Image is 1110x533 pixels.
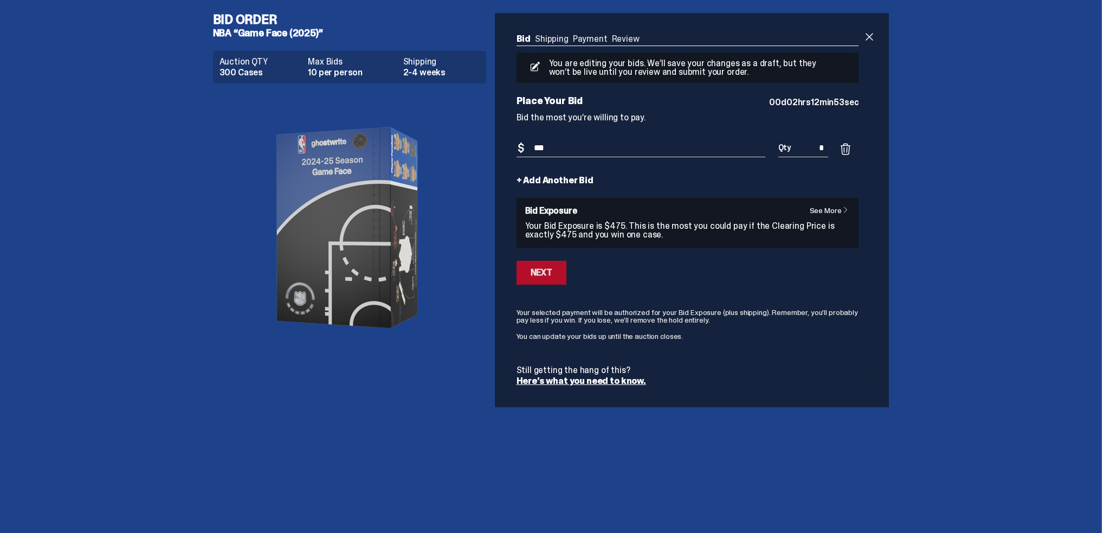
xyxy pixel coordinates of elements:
button: Next [517,261,566,285]
a: Here’s what you need to know. [517,375,646,387]
dt: Shipping [403,57,480,66]
p: d hrs min sec [769,98,859,107]
dd: 2-4 weeks [403,68,480,77]
span: Qty [778,144,791,151]
p: You are editing your bids. We’ll save your changes as a draft, but they won’t be live until you r... [545,59,825,76]
span: 02 [786,97,798,108]
dt: Max Bids [308,57,396,66]
h6: Bid Exposure [525,207,850,215]
p: Still getting the hang of this? [517,366,859,375]
a: See More [810,207,855,214]
dt: Auction QTY [220,57,302,66]
span: $ [518,143,524,153]
h4: Bid Order [213,13,495,26]
span: 12 [811,97,819,108]
span: 53 [834,97,844,108]
a: + Add Another Bid [517,176,593,185]
p: Bid the most you’re willing to pay. [517,113,859,122]
h5: NBA “Game Face (2025)” [213,28,495,38]
p: Place Your Bid [517,96,770,106]
div: Next [531,268,552,277]
span: 00 [769,97,781,108]
p: You can update your bids up until the auction closes. [517,332,859,340]
dd: 300 Cases [220,68,302,77]
img: product image [241,92,458,363]
dd: 10 per person [308,68,396,77]
p: Your Bid Exposure is $475. This is the most you could pay if the Clearing Price is exactly $475 a... [525,222,850,239]
a: Bid [517,33,531,44]
p: Your selected payment will be authorized for your Bid Exposure (plus shipping). Remember, you’ll ... [517,309,859,324]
